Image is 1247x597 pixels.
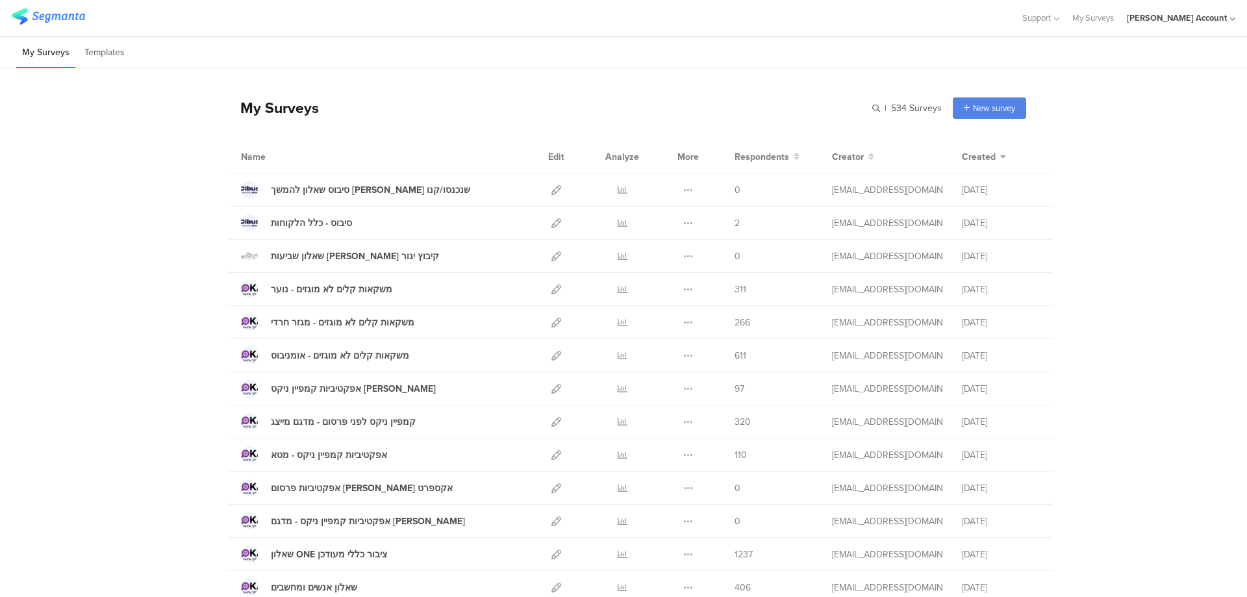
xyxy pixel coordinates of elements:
[271,548,387,561] div: שאלון ONE ציבור כללי מעודכן
[832,283,942,296] div: miri@miridikman.co.il
[241,281,392,298] a: משקאות קלים לא מוגזים - נוער
[735,349,746,362] span: 611
[241,181,470,198] a: סיבוס שאלון להמשך [PERSON_NAME] שנכנסו/קנו
[271,316,414,329] div: משקאות קלים לא מוגזים - מגזר חרדי
[832,249,942,263] div: miri@miridikman.co.il
[832,448,942,462] div: miri@miridikman.co.il
[962,415,1040,429] div: [DATE]
[79,38,131,68] li: Templates
[883,101,888,115] span: |
[962,249,1040,263] div: [DATE]
[832,349,942,362] div: miri@miridikman.co.il
[16,38,75,68] li: My Surveys
[735,382,744,396] span: 97
[832,581,942,594] div: miri@miridikman.co.il
[271,283,392,296] div: משקאות קלים לא מוגזים - נוער
[241,214,352,231] a: סיבוס - כלל הלקוחות
[241,446,387,463] a: אפקטיביות קמפיין ניקס - מטא
[271,514,465,528] div: אפקטיביות קמפיין ניקס - מדגם מייצ
[735,415,751,429] span: 320
[735,316,750,329] span: 266
[962,150,1006,164] button: Created
[241,479,453,496] a: אפקטיביות פרסום [PERSON_NAME] אקספרט
[1127,12,1227,24] div: [PERSON_NAME] Account
[832,150,864,164] span: Creator
[832,382,942,396] div: miri@miridikman.co.il
[735,448,747,462] span: 110
[241,314,414,331] a: משקאות קלים לא מוגזים - מגזר חרדי
[962,514,1040,528] div: [DATE]
[1022,12,1051,24] span: Support
[241,380,436,397] a: אפקטיביות קמפיין ניקס [PERSON_NAME]
[735,514,740,528] span: 0
[832,481,942,495] div: miri@miridikman.co.il
[962,150,996,164] span: Created
[735,150,789,164] span: Respondents
[241,150,319,164] div: Name
[962,183,1040,197] div: [DATE]
[962,548,1040,561] div: [DATE]
[271,481,453,495] div: אפקטיביות פרסום מן אקספרט
[241,347,409,364] a: משקאות קלים לא מוגזים - אומניבוס
[973,102,1015,114] span: New survey
[271,581,357,594] div: שאלון אנשים ומחשבים
[542,140,570,173] div: Edit
[241,248,439,264] a: שאלון שביעות [PERSON_NAME] קיבוץ יגור
[227,97,319,119] div: My Surveys
[832,183,942,197] div: miri@miridikman.co.il
[832,150,874,164] button: Creator
[241,413,416,430] a: קמפיין ניקס לפני פרסום - מדגם מייצג
[962,349,1040,362] div: [DATE]
[12,8,85,25] img: segmanta logo
[271,349,409,362] div: משקאות קלים לא מוגזים - אומניבוס
[735,283,746,296] span: 311
[832,514,942,528] div: miri@miridikman.co.il
[241,579,357,596] a: שאלון אנשים ומחשבים
[735,249,740,263] span: 0
[962,448,1040,462] div: [DATE]
[674,140,702,173] div: More
[962,283,1040,296] div: [DATE]
[271,249,439,263] div: שאלון שביעות רצון קיבוץ יגור
[735,548,753,561] span: 1237
[832,216,942,230] div: miri@miridikman.co.il
[735,581,751,594] span: 406
[271,382,436,396] div: אפקטיביות קמפיין ניקס טיקטוק
[832,548,942,561] div: miri@miridikman.co.il
[271,415,416,429] div: קמפיין ניקס לפני פרסום - מדגם מייצג
[962,382,1040,396] div: [DATE]
[735,183,740,197] span: 0
[271,448,387,462] div: אפקטיביות קמפיין ניקס - מטא
[832,415,942,429] div: miri@miridikman.co.il
[962,581,1040,594] div: [DATE]
[962,481,1040,495] div: [DATE]
[241,513,465,529] a: אפקטיביות קמפיין ניקס - מדגם [PERSON_NAME]
[962,216,1040,230] div: [DATE]
[832,316,942,329] div: miri@miridikman.co.il
[603,140,642,173] div: Analyze
[271,183,470,197] div: סיבוס שאלון להמשך לאלו שנכנסו/קנו
[962,316,1040,329] div: [DATE]
[735,216,740,230] span: 2
[735,150,800,164] button: Respondents
[735,481,740,495] span: 0
[891,101,942,115] span: 534 Surveys
[271,216,352,230] div: סיבוס - כלל הלקוחות
[241,546,387,563] a: שאלון ONE ציבור כללי מעודכן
